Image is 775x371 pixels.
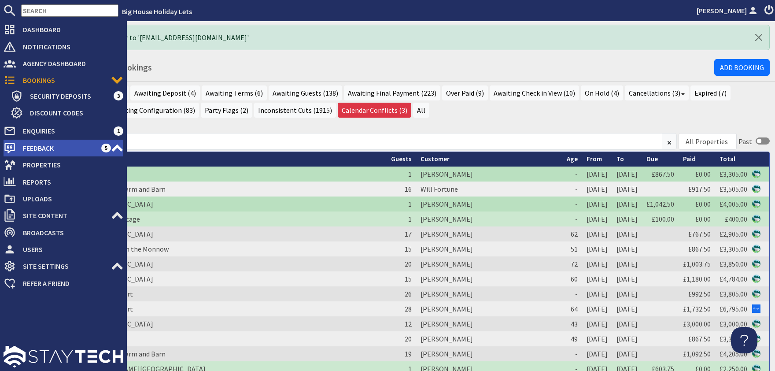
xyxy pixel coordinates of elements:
[405,349,412,358] span: 19
[562,346,582,361] td: -
[416,167,562,182] td: [PERSON_NAME]
[720,275,747,283] a: £4,784.00
[338,103,411,118] a: Calendar Conflicts (3)
[582,346,612,361] td: [DATE]
[16,208,111,223] span: Site Content
[690,85,731,100] a: Expired (7)
[752,275,760,283] img: Referer: Big House Holiday Lets
[405,289,412,298] span: 26
[391,155,412,163] a: Guests
[416,331,562,346] td: [PERSON_NAME]
[562,256,582,271] td: 72
[269,85,342,100] a: Awaiting Guests (138)
[4,56,123,70] a: Agency Dashboard
[562,316,582,331] td: 43
[720,260,747,268] a: £3,850.00
[688,289,711,298] a: £992.50
[688,185,711,193] a: £917.50
[582,167,612,182] td: [DATE]
[4,73,123,87] a: Bookings
[16,22,123,37] span: Dashboard
[562,286,582,301] td: -
[582,182,612,197] td: [DATE]
[11,106,123,120] a: Discount Codes
[752,260,760,268] img: Referer: Big House Holiday Lets
[652,170,674,178] a: £867.50
[714,59,770,76] a: Add Booking
[720,230,747,238] a: £2,905.00
[562,226,582,241] td: 62
[16,259,111,273] span: Site Settings
[581,85,623,100] a: On Hold (4)
[408,200,412,208] span: 1
[4,124,123,138] a: Enquiries 1
[405,185,412,193] span: 16
[695,170,711,178] a: £0.00
[416,197,562,211] td: [PERSON_NAME]
[4,40,123,54] a: Notifications
[88,245,169,253] a: The Manor on the Monnow
[408,215,412,223] span: 1
[720,155,735,163] a: Total
[202,85,267,100] a: Awaiting Terms (6)
[720,170,747,178] a: £3,305.00
[416,346,562,361] td: [PERSON_NAME]
[11,89,123,103] a: Security Deposits 3
[720,334,747,343] a: £3,305.00
[421,155,450,163] a: Customer
[567,155,578,163] a: Age
[738,136,752,147] div: Past
[616,155,624,163] a: To
[688,334,711,343] a: £867.50
[4,242,123,256] a: Users
[442,85,488,100] a: Over Paid (9)
[16,242,123,256] span: Users
[612,316,642,331] td: [DATE]
[416,286,562,301] td: [PERSON_NAME]
[4,259,123,273] a: Site Settings
[4,226,123,240] a: Broadcasts
[122,7,192,16] a: Big House Holiday Lets
[16,175,123,189] span: Reports
[16,276,123,290] span: Refer a Friend
[646,200,674,208] a: £1,042.50
[23,106,123,120] span: Discount Codes
[752,170,760,178] img: Referer: Big House Holiday Lets
[16,124,114,138] span: Enquiries
[720,319,747,328] a: £3,000.00
[107,103,199,118] a: Awaiting Configuration (83)
[683,155,696,163] a: Paid
[582,226,612,241] td: [DATE]
[405,230,412,238] span: 17
[683,349,711,358] a: £1,092.50
[416,226,562,241] td: [PERSON_NAME]
[720,245,747,253] a: £3,305.00
[582,256,612,271] td: [DATE]
[688,245,711,253] a: £867.50
[686,136,728,147] div: All Properties
[582,316,612,331] td: [DATE]
[562,271,582,286] td: 60
[562,301,582,316] td: 64
[612,301,642,316] td: [DATE]
[562,167,582,182] td: -
[16,56,123,70] span: Agency Dashboard
[16,141,101,155] span: Feedback
[4,192,123,206] a: Uploads
[582,197,612,211] td: [DATE]
[16,158,123,172] span: Properties
[582,301,612,316] td: [DATE]
[408,170,412,178] span: 1
[201,103,252,118] a: Party Flags (2)
[582,331,612,346] td: [DATE]
[416,211,562,226] td: [PERSON_NAME]
[752,185,760,193] img: Referer: Big House Holiday Lets
[114,126,123,135] span: 1
[752,200,760,208] img: Referer: Big House Holiday Lets
[416,182,562,197] td: Will Fortune
[720,289,747,298] a: £3,805.00
[562,241,582,256] td: 51
[416,256,562,271] td: [PERSON_NAME]
[752,230,760,238] img: Referer: Big House Holiday Lets
[720,349,747,358] a: £4,205.00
